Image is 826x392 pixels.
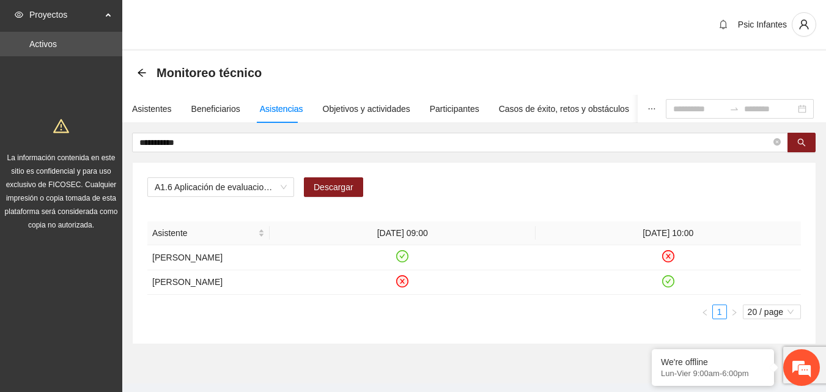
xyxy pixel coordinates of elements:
[712,305,727,319] li: 1
[787,133,816,152] button: search
[661,357,765,367] div: We're offline
[270,221,536,245] th: [DATE] 09:00
[662,250,674,262] span: close-circle
[396,250,408,262] span: check-circle
[797,138,806,148] span: search
[729,104,739,114] span: to
[314,180,353,194] span: Descargar
[714,20,732,29] span: bell
[29,2,101,27] span: Proyectos
[727,305,742,319] li: Next Page
[323,102,410,116] div: Objetivos y actividades
[137,68,147,78] span: arrow-left
[701,309,709,316] span: left
[792,19,816,30] span: user
[499,102,629,116] div: Casos de éxito, retos y obstáculos
[773,138,781,146] span: close-circle
[191,102,240,116] div: Beneficiarios
[731,309,738,316] span: right
[727,305,742,319] button: right
[698,305,712,319] button: left
[15,10,23,19] span: eye
[147,245,270,270] td: [PERSON_NAME]
[738,20,787,29] span: Psic Infantes
[748,305,796,319] span: 20 / page
[152,226,256,240] span: Asistente
[698,305,712,319] li: Previous Page
[53,118,69,134] span: warning
[714,15,733,34] button: bell
[661,369,765,378] p: Lun-Vier 9:00am-6:00pm
[662,275,674,287] span: check-circle
[157,63,262,83] span: Monitoreo técnico
[155,178,287,196] span: A1.6 Aplicación de evaluaciones Pre a NN
[773,137,781,149] span: close-circle
[29,39,57,49] a: Activos
[396,275,408,287] span: close-circle
[729,104,739,114] span: swap-right
[5,153,118,229] span: La información contenida en este sitio es confidencial y para uso exclusivo de FICOSEC. Cualquier...
[638,95,666,123] button: ellipsis
[147,270,270,295] td: [PERSON_NAME]
[137,68,147,78] div: Back
[713,305,726,319] a: 1
[536,221,802,245] th: [DATE] 10:00
[260,102,303,116] div: Asistencias
[792,12,816,37] button: user
[147,221,270,245] th: Asistente
[743,305,801,319] div: Page Size
[304,177,363,197] button: Descargar
[132,102,172,116] div: Asistentes
[430,102,479,116] div: Participantes
[647,105,656,113] span: ellipsis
